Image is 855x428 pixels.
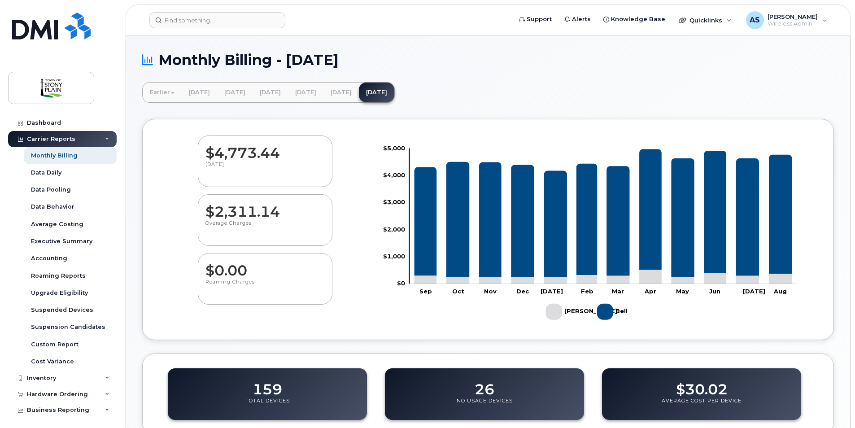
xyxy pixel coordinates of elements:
dd: 159 [253,372,282,397]
tspan: Apr [644,288,656,295]
h1: Monthly Billing - [DATE] [142,52,834,68]
p: Total Devices [245,397,290,414]
tspan: Nov [484,288,497,295]
dd: $4,773.44 [205,136,325,161]
g: Legend [546,300,630,323]
tspan: [DATE] [541,288,563,295]
tspan: [DATE] [743,288,765,295]
g: Bell [414,149,792,277]
tspan: $2,000 [383,225,405,232]
p: Roaming Charges [205,279,325,295]
a: Earlier [143,83,182,102]
dd: $30.02 [676,372,728,397]
tspan: May [676,288,689,295]
p: No Usage Devices [457,397,513,414]
p: [DATE] [205,161,325,177]
a: [DATE] [253,83,288,102]
dd: 26 [475,372,494,397]
dd: $0.00 [205,253,325,279]
tspan: $4,000 [383,171,405,179]
tspan: Jun [709,288,720,295]
p: Average Cost Per Device [662,397,742,414]
a: [DATE] [288,83,323,102]
tspan: $1,000 [383,253,405,260]
tspan: $5,000 [383,144,405,151]
tspan: Sep [419,288,432,295]
dd: $2,311.14 [205,195,325,220]
tspan: $3,000 [383,198,405,205]
tspan: Mar [612,288,624,295]
a: [DATE] [359,83,394,102]
tspan: $0 [397,280,405,287]
p: Overage Charges [205,220,325,236]
tspan: Oct [452,288,464,295]
tspan: Feb [581,288,593,295]
a: [DATE] [217,83,253,102]
tspan: Dec [516,288,529,295]
g: Bell [597,300,630,323]
a: [DATE] [323,83,359,102]
tspan: Aug [773,288,787,295]
g: Rogers [414,270,792,284]
a: [DATE] [182,83,217,102]
g: Rogers [546,300,617,323]
g: Chart [383,144,797,323]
